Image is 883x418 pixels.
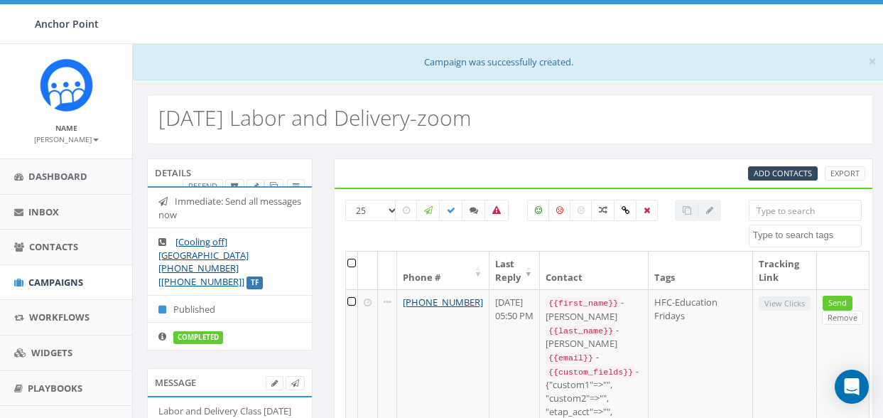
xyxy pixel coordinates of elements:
[148,188,312,228] li: Immediate: Send all messages now
[754,168,812,178] span: CSV files only
[397,252,489,289] th: Phone #: activate to sort column ascending
[546,352,596,365] code: {{email}}
[270,181,278,191] span: Clone Campaign
[28,170,87,183] span: Dashboard
[183,179,223,194] a: Resend
[546,323,642,350] div: - [PERSON_NAME]
[173,331,223,344] label: completed
[546,350,642,365] div: -
[158,197,175,206] i: Immediate: Send all messages now
[403,296,483,309] a: [PHONE_NUMBER]
[546,296,642,323] div: - [PERSON_NAME]
[29,311,90,323] span: Workflows
[823,296,852,311] a: Send
[462,200,486,221] label: Replied
[527,200,550,221] label: Positive
[540,252,649,289] th: Contact
[395,200,418,221] label: Pending
[40,58,93,112] img: Rally_platform_Icon_1.png
[34,134,99,144] small: [PERSON_NAME]
[35,17,99,31] span: Anchor Point
[614,200,637,221] label: Link Clicked
[271,377,278,388] span: Edit Campaign Body
[29,240,78,253] span: Contacts
[868,51,877,71] span: ×
[293,181,299,191] span: View Campaign Delivery Statistics
[28,276,83,289] span: Campaigns
[649,252,753,289] th: Tags
[753,252,817,289] th: Tracking Link
[591,200,615,221] label: Mixed
[868,54,877,69] button: Close
[28,382,82,395] span: Playbooks
[28,205,59,218] span: Inbox
[158,106,472,129] h2: [DATE] Labor and Delivery-zoom
[291,377,299,388] span: Send Test Message
[548,200,571,221] label: Negative
[749,200,862,221] input: Type to search
[148,295,312,323] li: Published
[231,181,239,191] span: Archive Campaign
[748,166,818,181] a: Add Contacts
[247,277,263,289] label: TF
[147,368,313,397] div: Message
[55,123,77,133] small: Name
[489,252,540,289] th: Last Reply: activate to sort column ascending
[546,325,616,338] code: {{last_name}}
[416,200,440,221] label: Sending
[754,168,812,178] span: Add Contacts
[158,235,249,288] a: [Cooling off] [GEOGRAPHIC_DATA] [PHONE_NUMBER] [[PHONE_NUMBER]]
[570,200,592,221] label: Neutral
[31,346,72,359] span: Widgets
[147,159,313,187] div: Details
[546,366,636,379] code: {{custom_fields}}
[252,181,259,191] span: Edit Campaign Title
[825,166,865,181] a: Export
[753,229,861,242] textarea: Search
[439,200,463,221] label: Delivered
[835,370,869,404] div: Open Intercom Messenger
[822,311,863,326] a: Remove
[158,305,173,314] i: Published
[484,200,509,221] label: Bounced
[34,132,99,145] a: [PERSON_NAME]
[546,297,621,310] code: {{first_name}}
[636,200,658,221] label: Removed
